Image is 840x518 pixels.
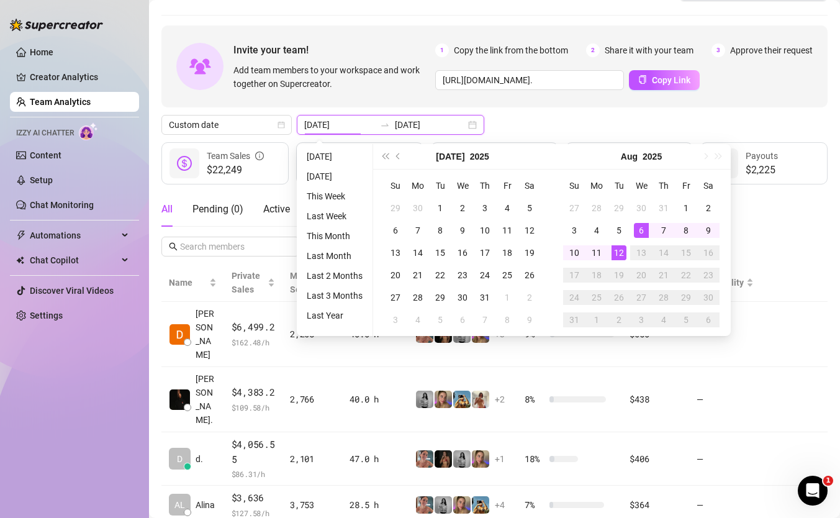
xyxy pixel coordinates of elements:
div: 3 [388,312,403,327]
div: 30 [455,290,470,305]
div: 7 [410,223,425,238]
span: $ 109.58 /h [232,401,276,414]
div: 2,101 [290,452,335,466]
div: 5 [612,223,626,238]
td: 2025-07-05 [518,197,541,219]
td: 2025-07-02 [451,197,474,219]
div: 2,766 [290,393,335,406]
div: 9 [701,223,716,238]
td: 2025-09-01 [585,309,608,331]
span: AL [174,498,185,512]
span: to [380,120,390,130]
span: Invite your team! [233,42,435,58]
th: Th [474,175,496,197]
td: 2025-07-29 [608,197,630,219]
div: 28 [410,290,425,305]
span: Izzy AI Chatter [16,127,74,139]
div: 14 [656,245,671,260]
span: copy [638,75,647,84]
div: 29 [433,290,448,305]
div: 1 [433,201,448,216]
div: 12 [522,223,537,238]
td: 2025-06-29 [384,197,407,219]
div: 23 [455,268,470,283]
div: 27 [567,201,582,216]
span: d. [196,452,203,466]
li: Last Year [302,308,368,323]
span: Payouts [746,151,778,161]
div: 13 [634,245,649,260]
span: 18 % [525,452,544,466]
div: 8 [500,312,515,327]
div: 3,753 [290,498,335,512]
iframe: Intercom live chat [798,476,828,506]
div: 29 [612,201,626,216]
div: 2,268 [290,327,335,341]
div: 31 [656,201,671,216]
td: 2025-08-31 [563,309,585,331]
div: 10 [567,245,582,260]
div: 18 [589,268,604,283]
td: 2025-08-06 [630,219,653,242]
td: 2025-09-06 [697,309,720,331]
a: Settings [30,311,63,320]
img: Chap צ׳אפ [169,389,190,410]
span: thunderbolt [16,230,26,240]
li: Last Month [302,248,368,263]
div: 23 [701,268,716,283]
div: 2 [455,201,470,216]
div: 27 [634,290,649,305]
td: 2025-08-08 [496,309,518,331]
span: search [169,242,178,251]
td: 2025-08-28 [653,286,675,309]
span: [PERSON_NAME]. [196,372,217,427]
th: Mo [585,175,608,197]
div: 1 [589,312,604,327]
td: 2025-07-29 [429,286,451,309]
div: 21 [410,268,425,283]
td: 2025-08-02 [518,286,541,309]
a: Content [30,150,61,160]
div: $406 [630,452,681,466]
td: 2025-08-04 [585,219,608,242]
div: 20 [634,268,649,283]
td: 2025-07-06 [384,219,407,242]
div: 4 [656,312,671,327]
td: 2025-07-28 [407,286,429,309]
td: 2025-08-05 [608,219,630,242]
td: — [689,432,761,486]
div: 40.0 h [350,393,400,406]
img: Cherry [472,450,489,468]
span: + 1 [495,452,505,466]
div: 17 [567,268,582,283]
div: 22 [433,268,448,283]
li: Last 3 Months [302,288,368,303]
button: Copy Link [629,70,700,90]
td: 2025-08-11 [585,242,608,264]
td: 2025-08-09 [518,309,541,331]
td: 2025-08-25 [585,286,608,309]
div: 24 [477,268,492,283]
div: 9 [522,312,537,327]
td: 2025-07-08 [429,219,451,242]
th: We [630,175,653,197]
span: $ 86.31 /h [232,468,276,480]
td: 2025-08-13 [630,242,653,264]
li: Last 2 Months [302,268,368,283]
div: 7 [477,312,492,327]
img: Cherry [453,496,471,514]
td: 2025-08-03 [563,219,585,242]
div: 11 [589,245,604,260]
li: Last Week [302,209,368,224]
span: Share it with your team [605,43,693,57]
span: Add team members to your workspace and work together on Supercreator. [233,63,430,91]
td: 2025-09-02 [608,309,630,331]
td: 2025-08-17 [563,264,585,286]
td: 2025-07-30 [451,286,474,309]
td: 2025-08-07 [474,309,496,331]
td: 2025-08-22 [675,264,697,286]
div: 3 [567,223,582,238]
th: Name [161,264,224,302]
div: 5 [679,312,693,327]
span: $4,383.2 [232,385,276,400]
